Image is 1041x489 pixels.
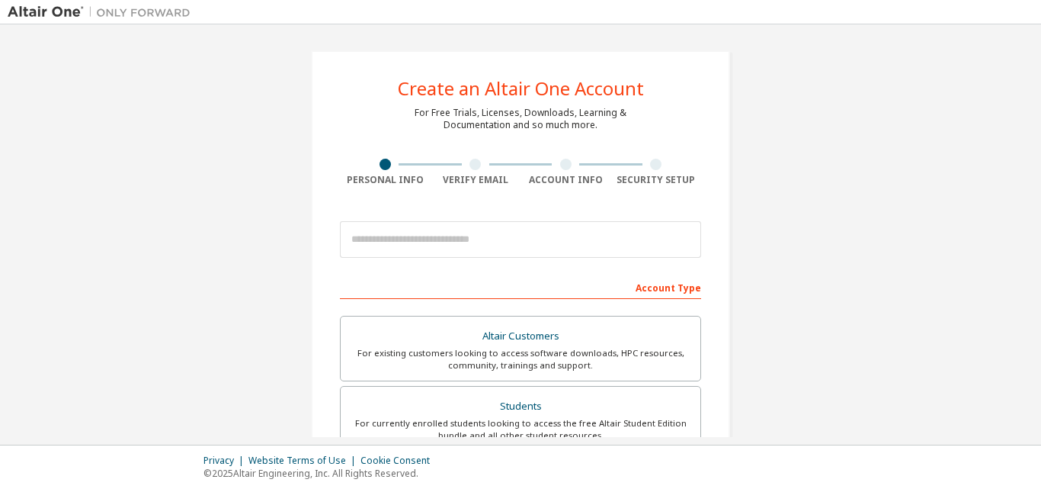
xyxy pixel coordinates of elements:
div: Students [350,396,691,417]
div: Cookie Consent [360,455,439,467]
p: © 2025 Altair Engineering, Inc. All Rights Reserved. [203,467,439,480]
div: Privacy [203,455,248,467]
div: For Free Trials, Licenses, Downloads, Learning & Documentation and so much more. [415,107,626,131]
div: Security Setup [611,174,702,186]
div: Website Terms of Use [248,455,360,467]
div: For currently enrolled students looking to access the free Altair Student Edition bundle and all ... [350,417,691,442]
div: Verify Email [431,174,521,186]
div: For existing customers looking to access software downloads, HPC resources, community, trainings ... [350,347,691,372]
div: Account Type [340,275,701,299]
div: Altair Customers [350,326,691,347]
div: Create an Altair One Account [398,79,644,98]
img: Altair One [8,5,198,20]
div: Personal Info [340,174,431,186]
div: Account Info [520,174,611,186]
